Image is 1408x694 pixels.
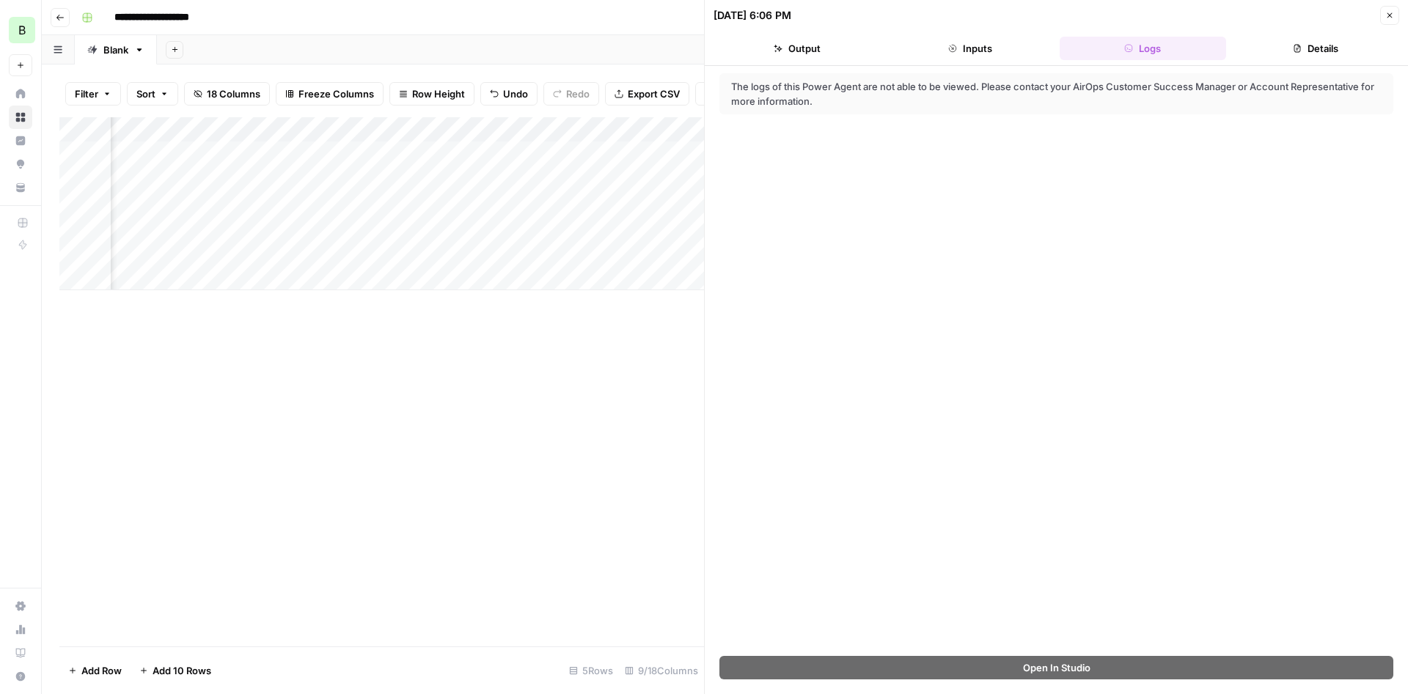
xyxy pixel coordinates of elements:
[81,663,122,678] span: Add Row
[9,176,32,199] a: Your Data
[18,21,26,39] span: B
[543,82,599,106] button: Redo
[389,82,474,106] button: Row Height
[605,82,689,106] button: Export CSV
[1023,660,1090,675] span: Open In Studio
[731,79,1382,108] div: The logs of this Power Agent are not able to be viewed. Please contact your AirOps Customer Succe...
[9,106,32,129] a: Browse
[184,82,270,106] button: 18 Columns
[59,659,131,682] button: Add Row
[9,152,32,176] a: Opportunities
[1232,37,1399,60] button: Details
[628,86,680,101] span: Export CSV
[9,12,32,48] button: Workspace: Bennett Financials
[298,86,374,101] span: Freeze Columns
[412,86,465,101] span: Row Height
[65,82,121,106] button: Filter
[136,86,155,101] span: Sort
[9,665,32,688] button: Help + Support
[103,43,128,57] div: Blank
[9,618,32,641] a: Usage
[9,82,32,106] a: Home
[207,86,260,101] span: 18 Columns
[719,656,1393,679] button: Open In Studio
[127,82,178,106] button: Sort
[75,86,98,101] span: Filter
[563,659,619,682] div: 5 Rows
[714,8,791,23] div: [DATE] 6:06 PM
[887,37,1054,60] button: Inputs
[714,37,881,60] button: Output
[9,594,32,618] a: Settings
[276,82,384,106] button: Freeze Columns
[503,86,528,101] span: Undo
[131,659,220,682] button: Add 10 Rows
[9,641,32,665] a: Learning Hub
[9,129,32,152] a: Insights
[75,35,157,64] a: Blank
[153,663,211,678] span: Add 10 Rows
[480,82,538,106] button: Undo
[619,659,704,682] div: 9/18 Columns
[566,86,590,101] span: Redo
[1060,37,1227,60] button: Logs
